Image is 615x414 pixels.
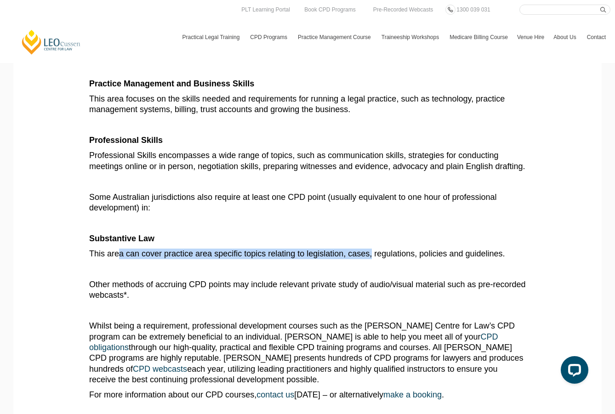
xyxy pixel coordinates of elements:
[293,24,377,51] a: Practice Management Course
[454,5,492,15] a: 1300 039 031
[371,5,436,15] a: Pre-Recorded Webcasts
[89,136,163,145] b: Professional Skills
[89,151,525,170] span: Professional Skills encompasses a wide range of topics, such as communication skills, strategies ...
[553,352,592,391] iframe: LiveChat chat widget
[302,5,358,15] a: Book CPD Programs
[133,364,187,374] a: CPD webcasts
[89,280,525,300] span: Other methods of accruing CPD points may include relevant private study of audio/visual material ...
[239,5,292,15] a: PLT Learning Portal
[256,390,294,399] a: contact us
[582,24,610,51] a: Contact
[377,24,445,51] a: Traineeship Workshops
[89,79,254,88] b: Practice Management and Business Skills
[89,193,497,212] span: Some Australian jurisdictions also require at least one CPD point (usually equivalent to one hour...
[89,249,505,258] span: This area can cover practice area specific topics relating to legislation, cases, regulations, po...
[89,332,498,352] a: CPD obligations
[89,321,523,384] span: Whilst being a requirement, professional development courses such as the [PERSON_NAME] Centre for...
[383,390,442,399] a: make a booking
[245,24,293,51] a: CPD Programs
[512,24,549,51] a: Venue Hire
[21,29,82,55] a: [PERSON_NAME] Centre for Law
[89,234,154,243] b: Substantive Law
[89,390,444,399] span: For more information about our CPD courses, [DATE] – or alternatively .
[178,24,246,51] a: Practical Legal Training
[456,6,490,13] span: 1300 039 031
[549,24,582,51] a: About Us
[89,94,505,114] span: This area focuses on the skills needed and requirements for running a legal practice, such as tec...
[445,24,512,51] a: Medicare Billing Course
